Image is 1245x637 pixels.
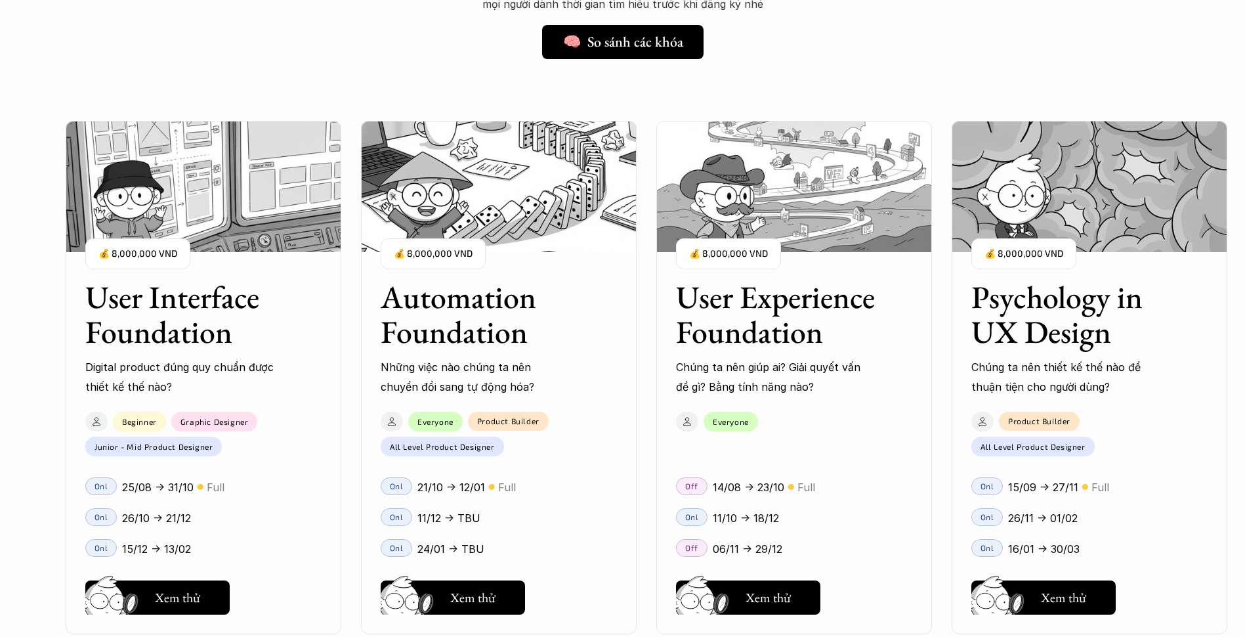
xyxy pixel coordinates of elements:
h5: Xem thử [155,588,203,607]
p: Full [797,477,815,497]
h3: Psychology in UX Design [971,280,1175,349]
p: Chúng ta nên thiết kế thế nào để thuận tiện cho người dùng? [971,357,1162,397]
p: Chúng ta nên giúp ai? Giải quyết vấn đề gì? Bằng tính năng nào? [676,357,866,397]
p: Everyone [417,416,454,426]
button: Xem thử [381,581,525,615]
button: Xem thử [676,581,820,615]
p: Onl [981,512,994,521]
p: 16/01 -> 30/03 [1008,539,1080,559]
p: 💰 8,000,000 VND [689,245,768,263]
p: 🟡 [488,482,495,492]
p: Digital product đúng quy chuẩn được thiết kế thế nào? [85,357,276,397]
a: Xem thử [676,575,820,615]
p: Product Builder [477,416,539,426]
p: 11/10 -> 18/12 [713,508,779,528]
h5: Xem thử [450,588,499,607]
p: 🟡 [197,482,203,492]
p: 🟡 [788,482,794,492]
p: 21/10 -> 12/01 [417,477,485,497]
h3: User Interface Foundation [85,280,289,349]
p: Onl [390,481,404,491]
p: Onl [390,512,404,521]
p: All Level Product Designer [981,441,1086,450]
p: 25/08 -> 31/10 [122,477,194,497]
p: 24/01 -> TBU [417,539,484,559]
p: Off [685,481,698,491]
p: Onl [685,512,699,521]
p: All Level Product Designer [390,441,495,450]
p: 26/10 -> 21/12 [122,508,191,528]
h5: 🧠 So sánh các khóa [563,33,683,51]
h3: User Experience Foundation [676,280,879,349]
p: Những việc nào chúng ta nên chuyển đổi sang tự động hóa? [381,357,571,397]
p: Onl [390,543,404,552]
p: Graphic Designer [180,416,249,426]
button: Xem thử [85,581,230,615]
h5: Xem thử [746,588,794,607]
a: 🧠 So sánh các khóa [542,25,704,59]
p: Off [685,543,698,552]
a: Xem thử [85,575,230,615]
p: Full [1091,477,1109,497]
p: Full [207,477,224,497]
p: 06/11 -> 29/12 [713,539,782,559]
p: 14/08 -> 23/10 [713,477,784,497]
a: Xem thử [971,575,1116,615]
p: 🟡 [1082,482,1088,492]
p: 15/09 -> 27/11 [1008,477,1078,497]
p: Full [498,477,516,497]
p: Product Builder [1008,416,1070,426]
a: Xem thử [381,575,525,615]
p: 15/12 -> 13/02 [122,539,191,559]
p: Onl [981,481,994,491]
p: 11/12 -> TBU [417,508,480,528]
p: Beginner [122,416,157,426]
button: Xem thử [971,581,1116,615]
p: Onl [981,543,994,552]
p: 💰 8,000,000 VND [98,245,177,263]
p: Everyone [713,416,749,426]
h5: Xem thử [1041,588,1089,607]
p: 💰 8,000,000 VND [984,245,1063,263]
p: 💰 8,000,000 VND [394,245,473,263]
p: Junior - Mid Product Designer [95,441,213,450]
p: 26/11 -> 01/02 [1008,508,1078,528]
h3: Automation Foundation [381,280,584,349]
